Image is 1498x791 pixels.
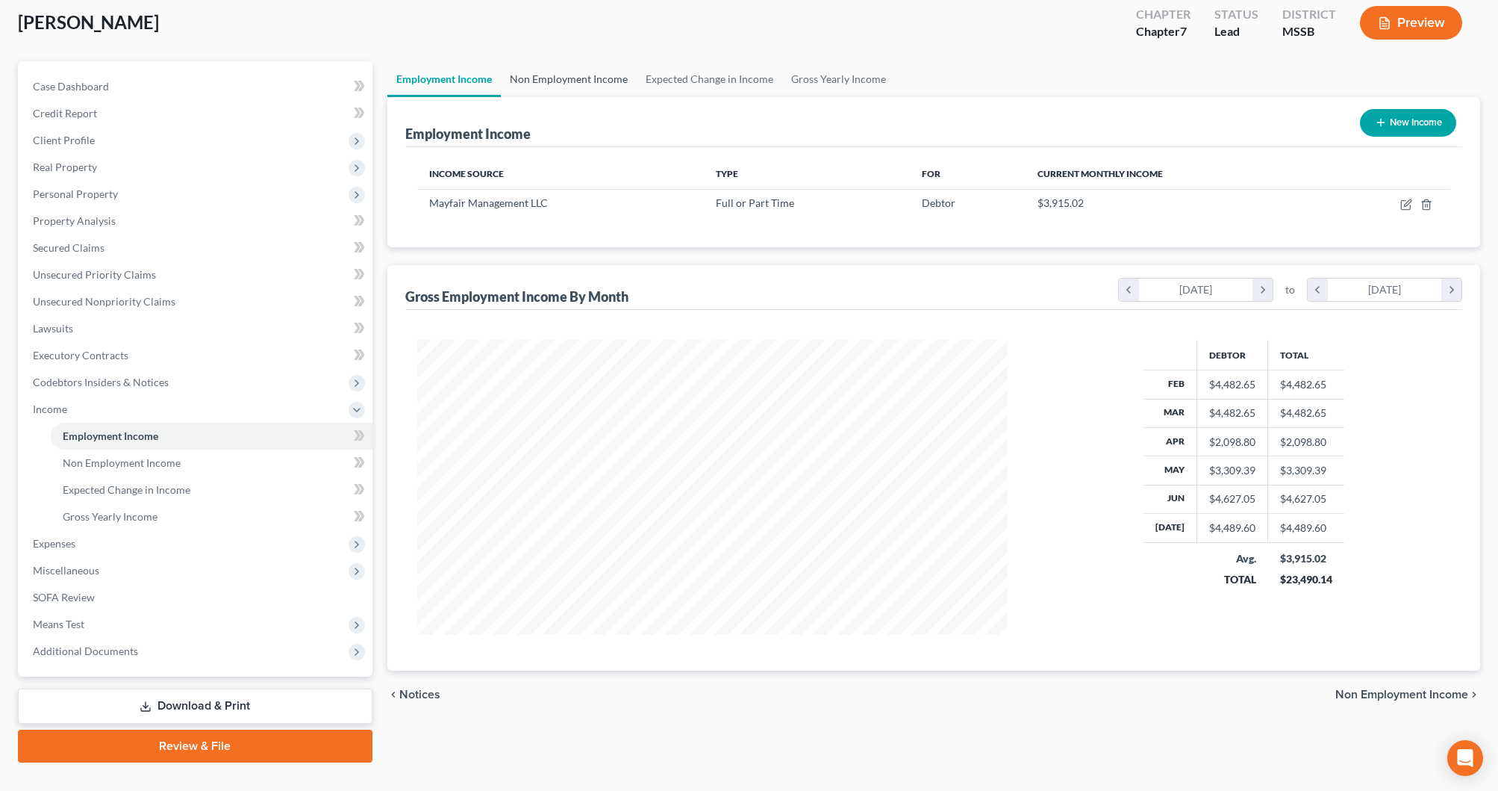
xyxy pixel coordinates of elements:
th: Feb [1143,370,1197,399]
span: Miscellaneous [33,564,99,577]
span: Income [33,403,67,415]
div: Chapter [1136,6,1190,23]
a: Unsecured Nonpriority Claims [21,288,372,315]
div: $23,490.14 [1280,572,1332,587]
div: $4,489.60 [1209,521,1255,536]
span: Personal Property [33,187,118,200]
a: Employment Income [51,423,372,450]
span: [PERSON_NAME] [18,11,159,33]
span: Full or Part Time [716,196,794,209]
div: MSSB [1282,23,1336,40]
span: Current Monthly Income [1037,168,1163,179]
div: Gross Employment Income By Month [405,288,628,305]
td: $4,627.05 [1268,485,1344,513]
span: Unsecured Nonpriority Claims [33,295,175,308]
div: TOTAL [1209,572,1256,587]
a: Executory Contracts [21,342,372,369]
button: chevron_left Notices [387,689,440,701]
div: Avg. [1209,551,1256,566]
span: Credit Report [33,107,97,120]
span: Expenses [33,537,75,550]
a: Expected Change in Income [637,61,782,97]
i: chevron_left [1308,279,1328,301]
i: chevron_left [387,689,399,701]
a: Expected Change in Income [51,477,372,503]
button: Non Employment Income chevron_right [1335,689,1480,701]
td: $2,098.80 [1268,427,1344,456]
span: to [1285,282,1295,297]
a: Employment Income [387,61,501,97]
td: $4,482.65 [1268,370,1344,399]
span: Employment Income [63,429,158,442]
th: Apr [1143,427,1197,456]
span: Non Employment Income [63,456,181,469]
th: Mar [1143,399,1197,427]
i: chevron_right [1441,279,1461,301]
div: [DATE] [1328,279,1442,301]
a: Property Analysis [21,208,372,235]
div: Lead [1214,23,1258,40]
a: Secured Claims [21,235,372,261]
span: Unsecured Priority Claims [33,268,156,281]
span: Gross Yearly Income [63,510,157,523]
a: Gross Yearly Income [782,61,895,97]
div: Employment Income [405,125,531,143]
div: District [1282,6,1336,23]
a: Gross Yearly Income [51,503,372,530]
th: Total [1268,340,1344,370]
span: Client Profile [33,134,95,146]
div: $4,627.05 [1209,491,1255,506]
span: Income Source [429,168,504,179]
span: For [922,168,940,179]
span: Notices [399,689,440,701]
span: Type [716,168,738,179]
a: Download & Print [18,689,372,724]
div: $2,098.80 [1209,435,1255,450]
div: $3,915.02 [1280,551,1332,566]
div: Open Intercom Messenger [1447,740,1483,776]
div: [DATE] [1139,279,1253,301]
a: SOFA Review [21,584,372,611]
td: $3,309.39 [1268,456,1344,485]
a: Lawsuits [21,315,372,342]
span: 7 [1180,24,1187,38]
div: Chapter [1136,23,1190,40]
span: Debtor [922,196,955,209]
a: Credit Report [21,100,372,127]
a: Non Employment Income [51,450,372,477]
span: Mayfair Management LLC [429,196,548,209]
span: Additional Documents [33,645,138,657]
span: Real Property [33,161,97,173]
span: Means Test [33,618,84,630]
span: Case Dashboard [33,80,109,93]
span: SOFA Review [33,591,95,604]
div: $4,482.65 [1209,377,1255,392]
th: Debtor [1197,340,1268,370]
span: Lawsuits [33,322,73,335]
span: Secured Claims [33,241,104,254]
div: Status [1214,6,1258,23]
a: Review & File [18,730,372,763]
span: Non Employment Income [1335,689,1468,701]
a: Unsecured Priority Claims [21,261,372,288]
span: Expected Change in Income [63,483,190,496]
th: May [1143,456,1197,485]
button: New Income [1360,109,1456,137]
th: Jun [1143,485,1197,513]
div: $3,309.39 [1209,463,1255,478]
i: chevron_right [1252,279,1273,301]
span: Executory Contracts [33,349,128,362]
span: Codebtors Insiders & Notices [33,376,169,388]
button: Preview [1360,6,1462,40]
a: Non Employment Income [501,61,637,97]
a: Case Dashboard [21,73,372,100]
i: chevron_left [1119,279,1139,301]
span: $3,915.02 [1037,196,1084,209]
span: Property Analysis [33,214,116,227]
td: $4,489.60 [1268,514,1344,542]
div: $4,482.65 [1209,406,1255,421]
td: $4,482.65 [1268,399,1344,427]
i: chevron_right [1468,689,1480,701]
th: [DATE] [1143,514,1197,542]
